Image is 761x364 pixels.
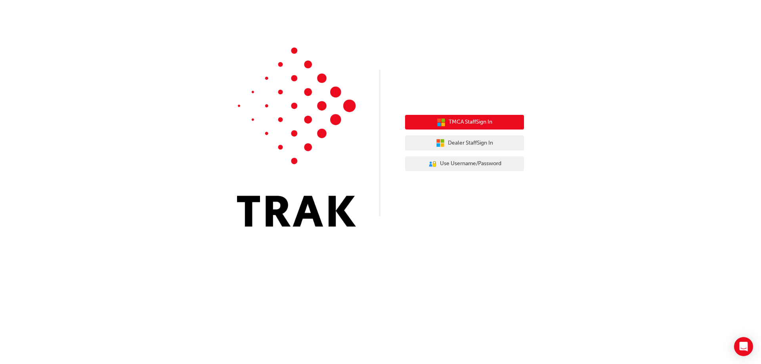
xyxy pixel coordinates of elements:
[734,337,753,356] div: Open Intercom Messenger
[405,156,524,172] button: Use Username/Password
[405,135,524,151] button: Dealer StaffSign In
[448,139,493,148] span: Dealer Staff Sign In
[440,159,501,168] span: Use Username/Password
[237,48,356,227] img: Trak
[405,115,524,130] button: TMCA StaffSign In
[449,118,492,127] span: TMCA Staff Sign In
